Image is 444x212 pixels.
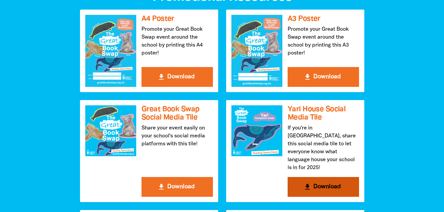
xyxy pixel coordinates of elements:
[288,105,359,122] h3: Yari House Social Media Tile
[303,183,311,191] i: get_app
[288,15,359,23] h3: A3 Poster
[303,73,311,81] i: get_app
[157,73,165,81] i: get_app
[288,177,359,197] button: get_app Download
[288,67,359,87] button: get_app Download
[141,105,213,122] h3: Great Book Swap Social Media Tile
[231,105,282,156] img: Yari House Social Media Tile
[141,15,213,23] h3: A4 Poster
[141,67,213,87] button: get_app Download
[85,15,136,87] img: A4 Poster
[231,15,282,87] img: A3 Poster
[141,177,213,197] button: get_app Download
[85,105,136,156] img: Great Book Swap Social Media Tile
[157,183,165,191] i: get_app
